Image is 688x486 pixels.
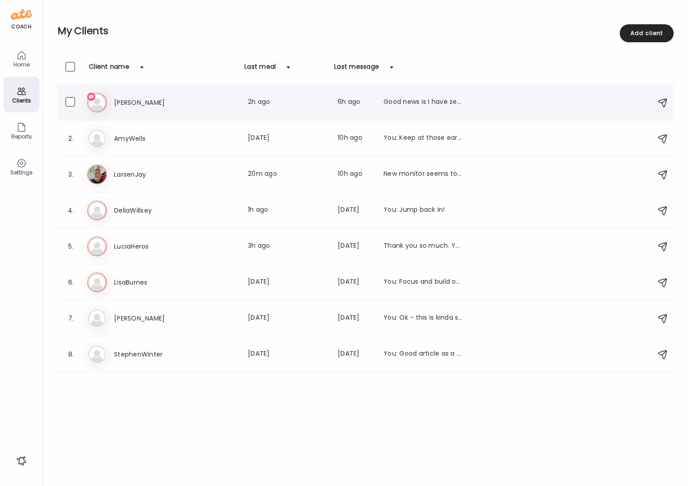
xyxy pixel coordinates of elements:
div: Last meal [244,62,276,76]
div: New monitor seems to be better plus switched arms [384,169,463,180]
h2: My Clients [57,24,674,38]
div: 20m ago [248,169,327,180]
div: Client name [89,62,129,76]
h3: LarsenJay [114,169,193,180]
div: 5. [66,241,76,252]
div: 2h ago [248,97,327,108]
div: [DATE] [248,349,327,360]
h3: DeliaWillsey [114,205,193,216]
div: You: Jump back in! [384,205,463,216]
div: Settings [5,169,38,175]
div: [DATE] [338,277,373,288]
div: Reports [5,134,38,139]
div: 7. [66,313,76,324]
div: Add client [620,24,674,42]
div: 10h ago [338,133,373,144]
div: 10h ago [338,169,373,180]
div: 6. [66,277,76,288]
div: 4. [66,205,76,216]
div: Clients [5,98,38,103]
div: coach [11,23,31,31]
div: 2. [66,133,76,144]
div: [DATE] [248,313,327,324]
div: [DATE] [248,277,327,288]
div: [DATE] [338,205,373,216]
div: 3h ago [248,241,327,252]
div: Home [5,62,38,67]
h3: StephenWinter [114,349,193,360]
h3: [PERSON_NAME] [114,313,193,324]
div: Good news is I have zero desire for sweets or alcohol Just out of spin class and feel ok so far T... [384,97,463,108]
div: [DATE] [248,133,327,144]
div: 3. [66,169,76,180]
div: Last message [334,62,379,76]
div: 1h ago [248,205,327,216]
h3: [PERSON_NAME] [114,97,193,108]
div: You: Keep at those early morning workouts! You have worked so hard to incorporate them and you ha... [384,133,463,144]
div: [DATE] [338,241,373,252]
div: [DATE] [338,313,373,324]
div: Thank you so much. Yes it’s so hard when not at home but I am going to work on it. We have a busy... [384,241,463,252]
div: [DATE] [338,349,373,360]
h3: LuciaHeros [114,241,193,252]
div: You: Focus and build on the success you felt from losing the first 3–4 pounds, and use that momen... [384,277,463,288]
div: You: Ok - this is kinda science-y BUT I love the Glucose Goddess! I suggest to listen when you ha... [384,313,463,324]
h3: LisaBurnes [114,277,193,288]
div: 6h ago [338,97,373,108]
div: 8. [66,349,76,360]
h3: AmyWells [114,133,193,144]
img: ate [11,7,32,22]
div: You: Good article as a reminder to eat your veggies💚 20 Best Non-Starchy Vegetables to Add to You... [384,349,463,360]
